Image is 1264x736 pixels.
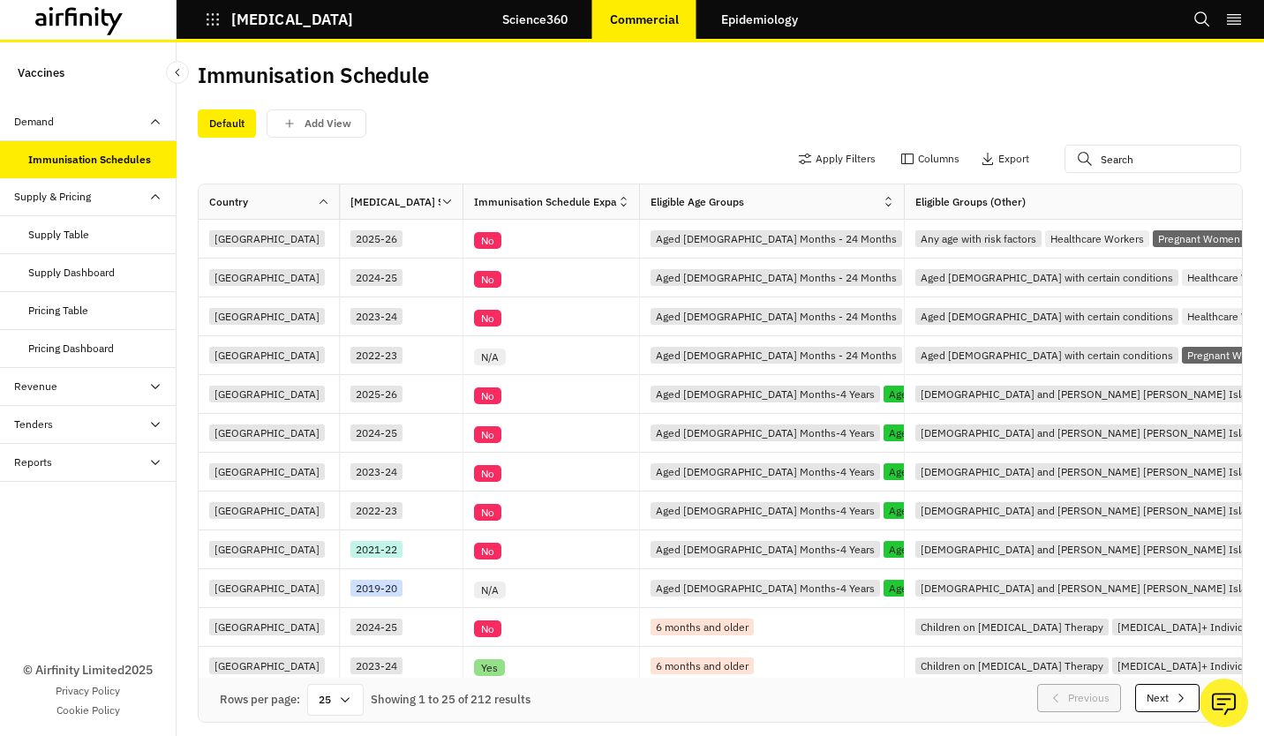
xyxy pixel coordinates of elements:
[198,63,429,88] h2: Immunisation Schedule
[14,379,57,394] div: Revenue
[884,386,1042,402] div: Aged [DEMOGRAPHIC_DATA]+
[474,310,501,327] div: No
[651,424,880,441] div: Aged [DEMOGRAPHIC_DATA] Months-4 Years
[651,230,902,247] div: Aged [DEMOGRAPHIC_DATA] Months - 24 Months
[981,145,1029,173] button: Export
[209,269,325,286] div: [GEOGRAPHIC_DATA]
[56,683,120,699] a: Privacy Policy
[651,619,754,635] div: 6 months and older
[651,308,902,325] div: Aged [DEMOGRAPHIC_DATA] Months - 24 Months
[350,502,403,519] div: 2022-23
[651,657,754,674] div: 6 months and older
[474,659,505,676] div: Yes
[651,269,902,286] div: Aged [DEMOGRAPHIC_DATA] Months - 24 Months
[28,265,115,281] div: Supply Dashboard
[350,308,403,325] div: 2023-24
[14,114,54,130] div: Demand
[350,463,403,480] div: 2023-24
[209,619,325,635] div: [GEOGRAPHIC_DATA]
[56,702,120,718] a: Cookie Policy
[350,347,403,364] div: 2022-23
[350,541,403,558] div: 2021-22
[307,684,364,716] div: 25
[350,386,403,402] div: 2025-26
[798,145,876,173] button: Apply Filters
[209,386,325,402] div: [GEOGRAPHIC_DATA]
[1037,684,1121,712] button: Previous
[915,230,1042,247] div: Any age with risk factors
[28,341,114,357] div: Pricing Dashboard
[209,657,325,674] div: [GEOGRAPHIC_DATA]
[651,580,880,597] div: Aged [DEMOGRAPHIC_DATA] Months-4 Years
[651,386,880,402] div: Aged [DEMOGRAPHIC_DATA] Months-4 Years
[14,454,52,470] div: Reports
[651,194,744,210] div: Eligible Age Groups
[915,269,1178,286] div: Aged [DEMOGRAPHIC_DATA] with certain conditions
[474,387,501,404] div: No
[1065,145,1241,173] input: Search
[209,347,325,364] div: [GEOGRAPHIC_DATA]
[350,194,440,210] div: [MEDICAL_DATA] Season
[209,502,325,519] div: [GEOGRAPHIC_DATA]
[915,194,1026,210] div: Eligible Groups (Other)
[350,230,403,247] div: 2025-26
[350,580,403,597] div: 2019-20
[884,424,1042,441] div: Aged [DEMOGRAPHIC_DATA]+
[474,271,501,288] div: No
[198,109,256,138] div: Default
[350,269,403,286] div: 2024-25
[350,657,403,674] div: 2023-24
[371,691,530,709] div: Showing 1 to 25 of 212 results
[884,463,1042,480] div: Aged [DEMOGRAPHIC_DATA]+
[1135,684,1200,712] button: Next
[474,349,506,365] div: N/A
[915,347,1178,364] div: Aged [DEMOGRAPHIC_DATA] with certain conditions
[23,661,153,680] p: © Airfinity Limited 2025
[651,502,880,519] div: Aged [DEMOGRAPHIC_DATA] Months-4 Years
[474,426,501,443] div: No
[474,620,501,637] div: No
[209,308,325,325] div: [GEOGRAPHIC_DATA]
[900,145,959,173] button: Columns
[1153,230,1245,247] div: Pregnant Women
[1045,230,1149,247] div: Healthcare Workers
[14,189,91,205] div: Supply & Pricing
[474,232,501,249] div: No
[28,227,89,243] div: Supply Table
[474,543,501,560] div: No
[267,109,366,138] button: save changes
[209,580,325,597] div: [GEOGRAPHIC_DATA]
[884,541,1042,558] div: Aged [DEMOGRAPHIC_DATA]+
[28,152,151,168] div: Immunisation Schedules
[209,541,325,558] div: [GEOGRAPHIC_DATA]
[209,230,325,247] div: [GEOGRAPHIC_DATA]
[915,308,1178,325] div: Aged [DEMOGRAPHIC_DATA] with certain conditions
[474,504,501,521] div: No
[884,580,1042,597] div: Aged [DEMOGRAPHIC_DATA]+
[884,502,1042,519] div: Aged [DEMOGRAPHIC_DATA]+
[350,619,403,635] div: 2024-25
[14,417,53,432] div: Tenders
[915,619,1109,635] div: Children on [MEDICAL_DATA] Therapy
[209,194,248,210] div: Country
[166,61,189,84] button: Close Sidebar
[474,465,501,482] div: No
[998,153,1029,165] p: Export
[1193,4,1211,34] button: Search
[18,56,64,89] p: Vaccines
[305,117,351,130] p: Add View
[915,657,1109,674] div: Children on [MEDICAL_DATA] Therapy
[651,463,880,480] div: Aged [DEMOGRAPHIC_DATA] Months-4 Years
[28,303,88,319] div: Pricing Table
[231,11,353,27] p: [MEDICAL_DATA]
[209,463,325,480] div: [GEOGRAPHIC_DATA]
[651,541,880,558] div: Aged [DEMOGRAPHIC_DATA] Months-4 Years
[610,12,679,26] p: Commercial
[205,4,353,34] button: [MEDICAL_DATA]
[220,691,300,709] div: Rows per page:
[474,194,617,210] div: Immunisation Schedule Expanded
[350,424,403,441] div: 2024-25
[651,347,902,364] div: Aged [DEMOGRAPHIC_DATA] Months - 24 Months
[474,582,506,598] div: N/A
[209,424,325,441] div: [GEOGRAPHIC_DATA]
